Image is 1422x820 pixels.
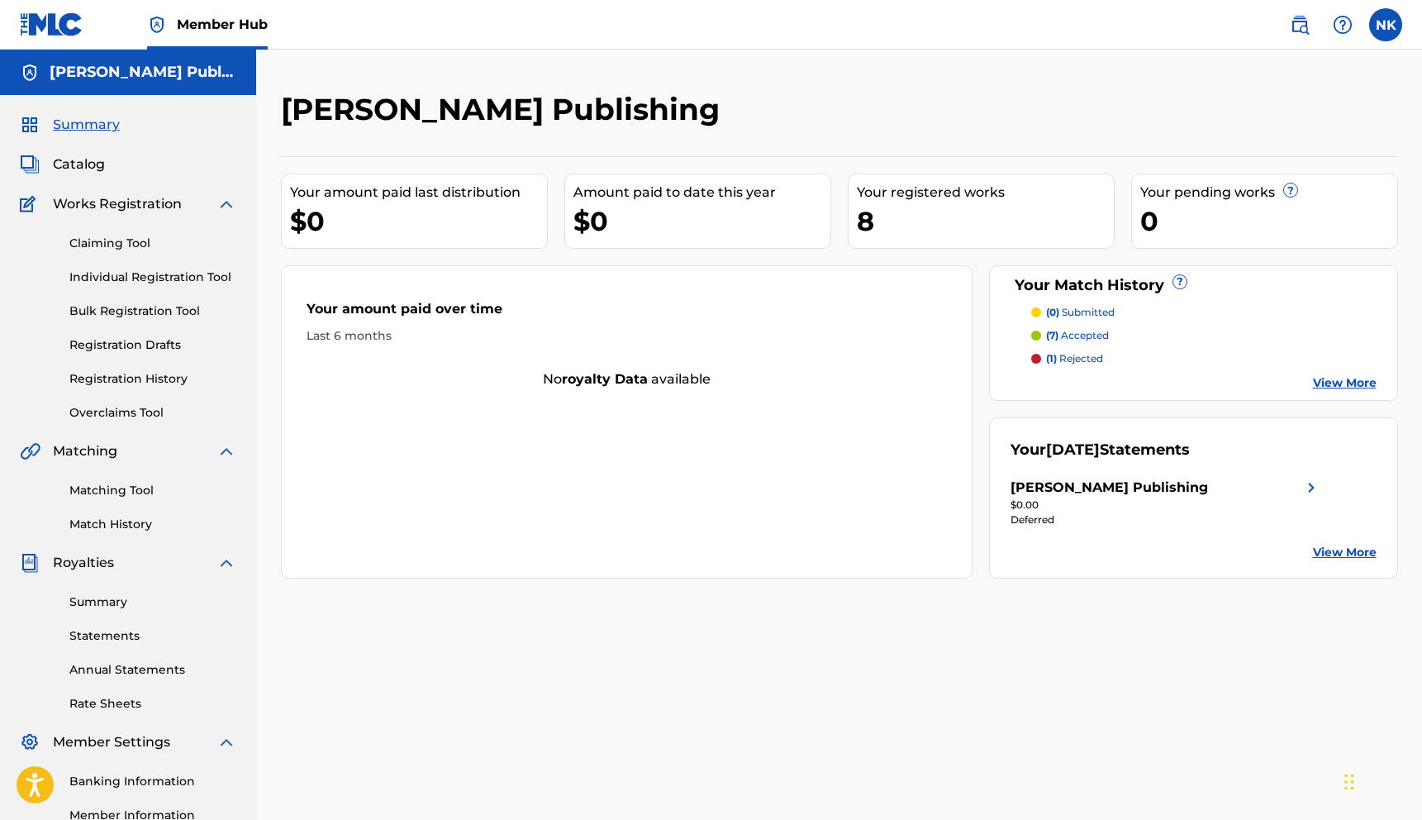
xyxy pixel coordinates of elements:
[1313,374,1377,392] a: View More
[20,194,41,214] img: Works Registration
[69,336,236,354] a: Registration Drafts
[573,203,830,240] div: $0
[307,299,948,327] div: Your amount paid over time
[69,404,236,422] a: Overclaims Tool
[1301,478,1321,498] img: right chevron icon
[216,194,236,214] img: expand
[69,516,236,533] a: Match History
[20,12,83,36] img: MLC Logo
[562,371,648,387] strong: royalty data
[1369,8,1402,41] div: User Menu
[20,155,105,174] a: CatalogCatalog
[1031,351,1377,366] a: (1) rejected
[573,183,830,203] div: Amount paid to date this year
[69,695,236,713] a: Rate Sheets
[69,370,236,388] a: Registration History
[1283,8,1316,41] a: Public Search
[20,115,120,135] a: SummarySummary
[1339,741,1422,820] iframe: Chat Widget
[20,63,40,83] img: Accounts
[1011,439,1190,461] div: Your Statements
[1046,306,1059,318] span: (0)
[147,15,167,35] img: Top Rightsholder
[1011,274,1377,297] div: Your Match History
[857,183,1114,203] div: Your registered works
[69,269,236,286] a: Individual Registration Tool
[1011,512,1321,527] div: Deferred
[216,732,236,752] img: expand
[69,773,236,790] a: Banking Information
[1333,15,1353,35] img: help
[1046,351,1103,366] p: rejected
[1140,203,1397,240] div: 0
[53,115,120,135] span: Summary
[290,203,547,240] div: $0
[1011,478,1208,498] div: [PERSON_NAME] Publishing
[857,203,1114,240] div: 8
[216,553,236,573] img: expand
[50,63,236,82] h5: Yoshi K. Publishing
[20,553,40,573] img: Royalties
[69,482,236,499] a: Matching Tool
[53,441,117,461] span: Matching
[1290,15,1310,35] img: search
[1313,544,1377,561] a: View More
[1173,275,1187,288] span: ?
[69,661,236,679] a: Annual Statements
[216,441,236,461] img: expand
[1046,305,1115,320] p: submitted
[53,194,182,214] span: Works Registration
[1140,183,1397,203] div: Your pending works
[69,235,236,252] a: Claiming Tool
[20,732,40,752] img: Member Settings
[20,441,40,461] img: Matching
[1326,8,1359,41] div: Help
[1011,478,1321,527] a: [PERSON_NAME] Publishingright chevron icon$0.00Deferred
[20,115,40,135] img: Summary
[53,155,105,174] span: Catalog
[1344,757,1354,807] div: Drag
[69,303,236,320] a: Bulk Registration Tool
[1284,184,1297,197] span: ?
[177,15,268,34] span: Member Hub
[69,627,236,645] a: Statements
[1031,305,1377,320] a: (0) submitted
[69,594,236,611] a: Summary
[282,369,973,389] div: No available
[1046,328,1109,343] p: accepted
[53,553,114,573] span: Royalties
[1046,352,1057,365] span: (1)
[1031,328,1377,343] a: (7) accepted
[1046,329,1058,341] span: (7)
[281,91,728,128] h2: [PERSON_NAME] Publishing
[53,732,170,752] span: Member Settings
[307,327,948,345] div: Last 6 months
[20,155,40,174] img: Catalog
[290,183,547,203] div: Your amount paid last distribution
[1046,441,1100,459] span: [DATE]
[1011,498,1321,512] div: $0.00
